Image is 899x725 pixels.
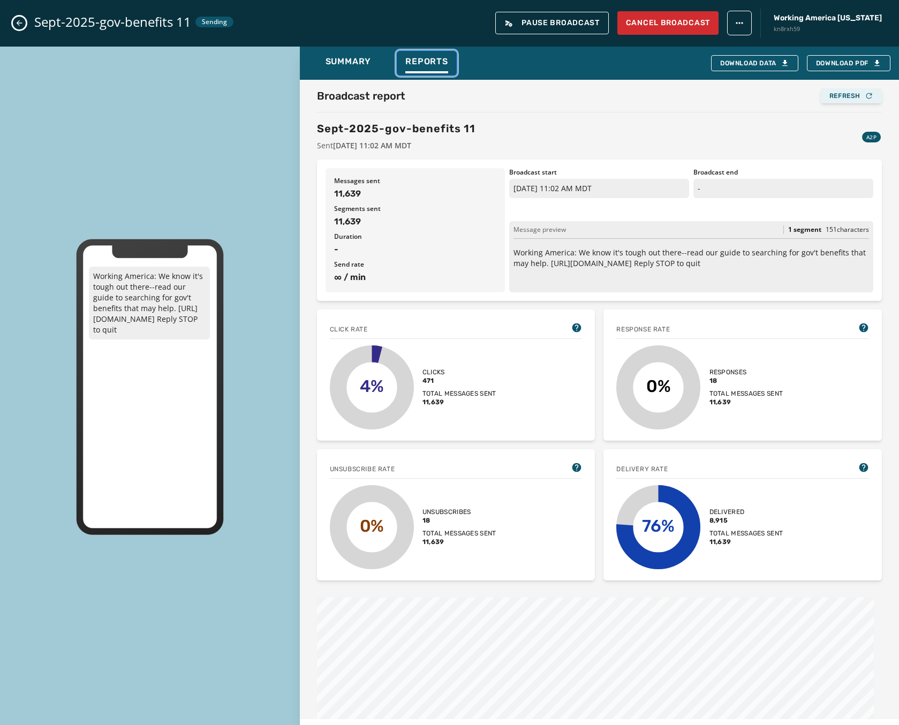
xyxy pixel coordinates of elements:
span: Message preview [513,225,566,234]
button: Summary [317,51,380,75]
h2: Broadcast report [317,88,405,103]
span: Total messages sent [422,389,496,398]
button: Refresh [821,88,882,103]
span: Segments sent [334,205,497,213]
span: Summary [326,56,372,67]
span: 11,639 [422,538,496,546]
span: 11,639 [334,187,497,200]
text: 0% [359,516,384,535]
text: 76% [642,516,675,535]
span: 11,639 [422,398,496,406]
span: 18 [709,376,783,385]
span: Total messages sent [422,529,496,538]
span: Delivery Rate [616,465,668,473]
span: ∞ / min [334,271,497,284]
span: Working America [US_STATE] [774,13,882,24]
span: Clicks [422,368,496,376]
span: 18 [422,516,496,525]
text: 0% [646,376,671,396]
span: Delivered [709,508,783,516]
span: - [334,243,497,256]
span: Broadcast start [509,168,689,177]
button: Cancel Broadcast [617,11,719,35]
p: Working America: We know it's tough out there--read our guide to searching for gov't benefits tha... [89,267,210,339]
span: 1 segment [788,225,821,234]
span: Unsubscribes [422,508,496,516]
span: Click rate [330,325,368,334]
text: 4% [359,376,384,396]
span: [DATE] 11:02 AM MDT [333,140,411,150]
div: A2P [862,132,881,142]
span: Reports [405,56,448,67]
span: Unsubscribe Rate [330,465,395,473]
p: Working America: We know it's tough out there--read our guide to searching for gov't benefits tha... [513,247,869,269]
span: Sept-2025-gov-benefits 11 [34,13,191,31]
span: 11,639 [709,398,783,406]
button: Download PDF [807,55,890,71]
span: Sending [202,18,227,26]
span: Total messages sent [709,529,783,538]
span: Messages sent [334,177,497,185]
button: Reports [397,51,457,75]
span: Total messages sent [709,389,783,398]
span: Duration [334,232,497,241]
p: - [693,179,873,198]
span: 151 characters [826,225,869,234]
span: Download PDF [816,59,881,67]
span: 471 [422,376,496,385]
button: Pause Broadcast [495,12,609,34]
div: Download Data [720,59,789,67]
span: 11,639 [709,538,783,546]
span: Broadcast end [693,168,873,177]
span: Sent [317,140,475,151]
span: 11,639 [334,215,497,228]
div: Refresh [829,92,873,100]
span: 8,915 [709,516,783,525]
button: broadcast action menu [727,11,752,35]
span: Send rate [334,260,497,269]
span: Responses [709,368,783,376]
p: [DATE] 11:02 AM MDT [509,179,689,198]
span: Response rate [616,325,670,334]
span: kn8rxh59 [774,25,882,34]
button: Download Data [711,55,798,71]
span: Cancel Broadcast [626,18,710,28]
span: Pause Broadcast [504,19,600,27]
h3: Sept-2025-gov-benefits 11 [317,121,475,136]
